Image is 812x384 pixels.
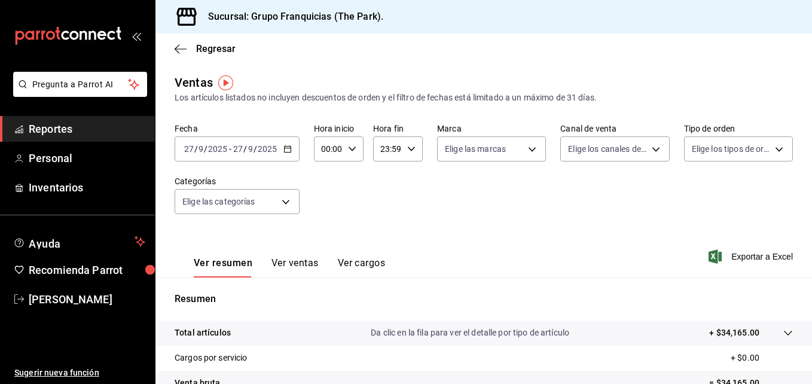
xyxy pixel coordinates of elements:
span: / [194,144,198,154]
input: -- [184,144,194,154]
span: Sugerir nueva función [14,367,145,379]
span: Elige las categorías [182,196,255,208]
input: -- [233,144,243,154]
p: + $34,165.00 [709,327,759,339]
span: Inventarios [29,179,145,196]
p: Da clic en la fila para ver el detalle por tipo de artículo [371,327,569,339]
span: Ayuda [29,234,130,249]
p: + $0.00 [731,352,793,364]
label: Fecha [175,124,300,133]
div: navigation tabs [194,257,385,278]
span: Personal [29,150,145,166]
button: Ver resumen [194,257,252,278]
h3: Sucursal: Grupo Franquicias (The Park). [199,10,383,24]
span: / [243,144,247,154]
button: open_drawer_menu [132,31,141,41]
label: Categorías [175,177,300,185]
label: Tipo de orden [684,124,793,133]
label: Marca [437,124,546,133]
input: -- [198,144,204,154]
input: -- [248,144,254,154]
span: Regresar [196,43,236,54]
span: - [229,144,231,154]
span: / [204,144,207,154]
span: [PERSON_NAME] [29,291,145,307]
label: Canal de venta [560,124,669,133]
span: Reportes [29,121,145,137]
div: Los artículos listados no incluyen descuentos de orden y el filtro de fechas está limitado a un m... [175,92,793,104]
span: / [254,144,257,154]
span: Recomienda Parrot [29,262,145,278]
a: Pregunta a Parrot AI [8,87,147,99]
button: Exportar a Excel [711,249,793,264]
input: ---- [257,144,277,154]
span: Pregunta a Parrot AI [32,78,129,91]
p: Resumen [175,292,793,306]
span: Elige los tipos de orden [692,143,771,155]
label: Hora fin [373,124,423,133]
input: ---- [207,144,228,154]
button: Ver ventas [271,257,319,278]
div: Ventas [175,74,213,92]
p: Cargos por servicio [175,352,248,364]
img: Tooltip marker [218,75,233,90]
button: Regresar [175,43,236,54]
p: Total artículos [175,327,231,339]
span: Elige los canales de venta [568,143,647,155]
button: Pregunta a Parrot AI [13,72,147,97]
button: Ver cargos [338,257,386,278]
span: Elige las marcas [445,143,506,155]
label: Hora inicio [314,124,364,133]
